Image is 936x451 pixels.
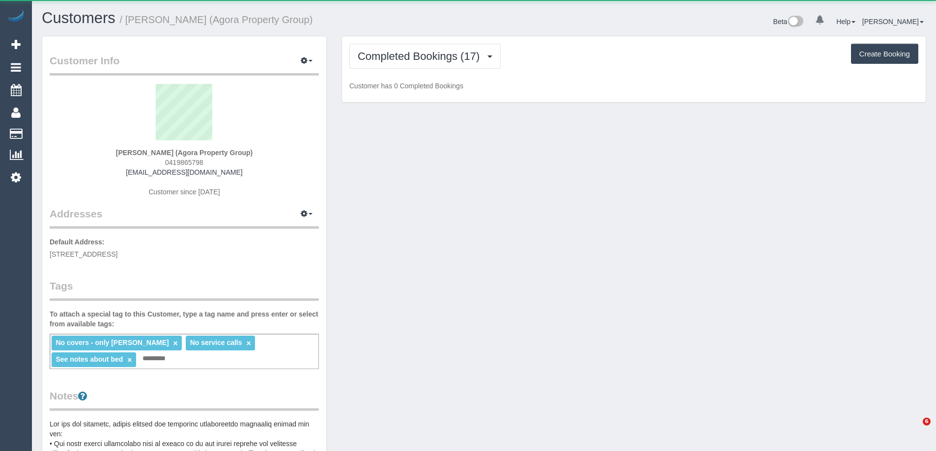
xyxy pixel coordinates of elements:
[6,10,26,24] img: Automaid Logo
[190,339,242,346] span: No service calls
[358,50,484,62] span: Completed Bookings (17)
[148,188,220,196] span: Customer since [DATE]
[173,339,178,347] a: ×
[50,389,319,411] legend: Notes
[787,16,803,28] img: New interface
[50,250,117,258] span: [STREET_ADDRESS]
[349,44,501,69] button: Completed Bookings (17)
[349,81,918,91] p: Customer has 0 Completed Bookings
[50,237,105,247] label: Default Address:
[56,355,123,363] span: See notes about bed
[126,168,242,176] a: [EMAIL_ADDRESS][DOMAIN_NAME]
[42,9,115,27] a: Customers
[246,339,251,347] a: ×
[127,356,132,364] a: ×
[851,44,918,64] button: Create Booking
[50,53,319,76] legend: Customer Info
[862,18,924,26] a: [PERSON_NAME]
[903,418,926,441] iframe: Intercom live chat
[50,279,319,301] legend: Tags
[120,14,313,25] small: / [PERSON_NAME] (Agora Property Group)
[836,18,855,26] a: Help
[116,149,253,157] strong: [PERSON_NAME] (Agora Property Group)
[56,339,169,346] span: No covers - only [PERSON_NAME]
[773,18,804,26] a: Beta
[923,418,931,425] span: 6
[50,309,319,329] label: To attach a special tag to this Customer, type a tag name and press enter or select from availabl...
[165,159,203,166] span: 0419865798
